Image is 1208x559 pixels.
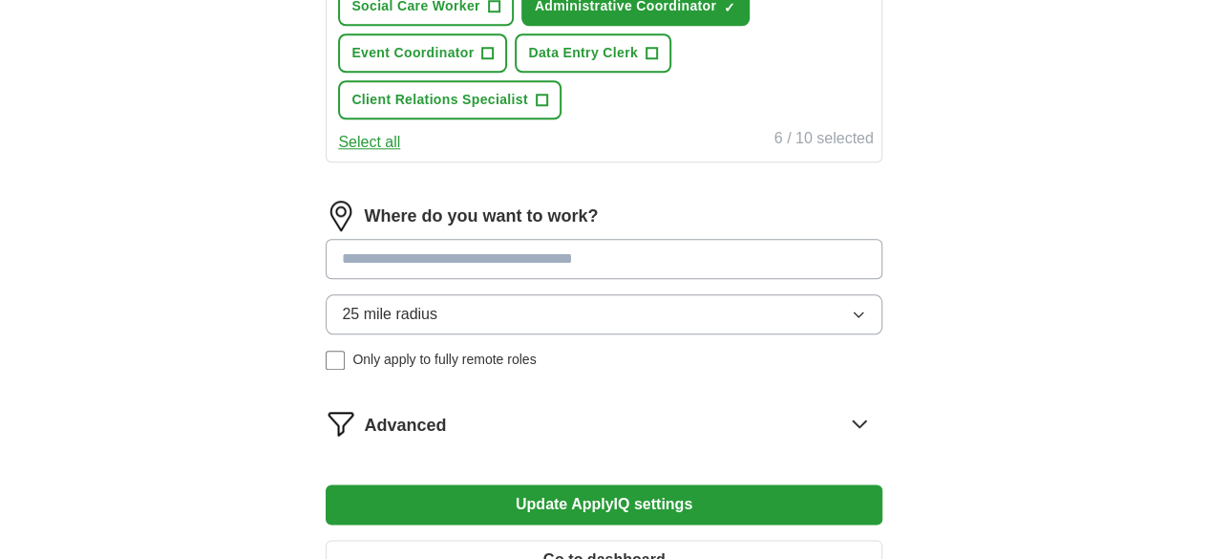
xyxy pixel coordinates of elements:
span: Event Coordinator [351,43,474,63]
button: Data Entry Clerk [515,33,671,73]
img: location.png [326,201,356,231]
button: 25 mile radius [326,294,881,334]
span: Data Entry Clerk [528,43,638,63]
button: Client Relations Specialist [338,80,562,119]
button: Select all [338,131,400,154]
input: Only apply to fully remote roles [326,351,345,370]
span: 25 mile radius [342,303,437,326]
button: Update ApplyIQ settings [326,484,881,525]
div: 6 / 10 selected [774,127,874,154]
span: Only apply to fully remote roles [352,350,536,370]
span: Advanced [364,413,446,439]
span: Client Relations Specialist [351,90,528,110]
label: Where do you want to work? [364,204,598,229]
img: filter [326,408,356,439]
button: Event Coordinator [338,33,507,73]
